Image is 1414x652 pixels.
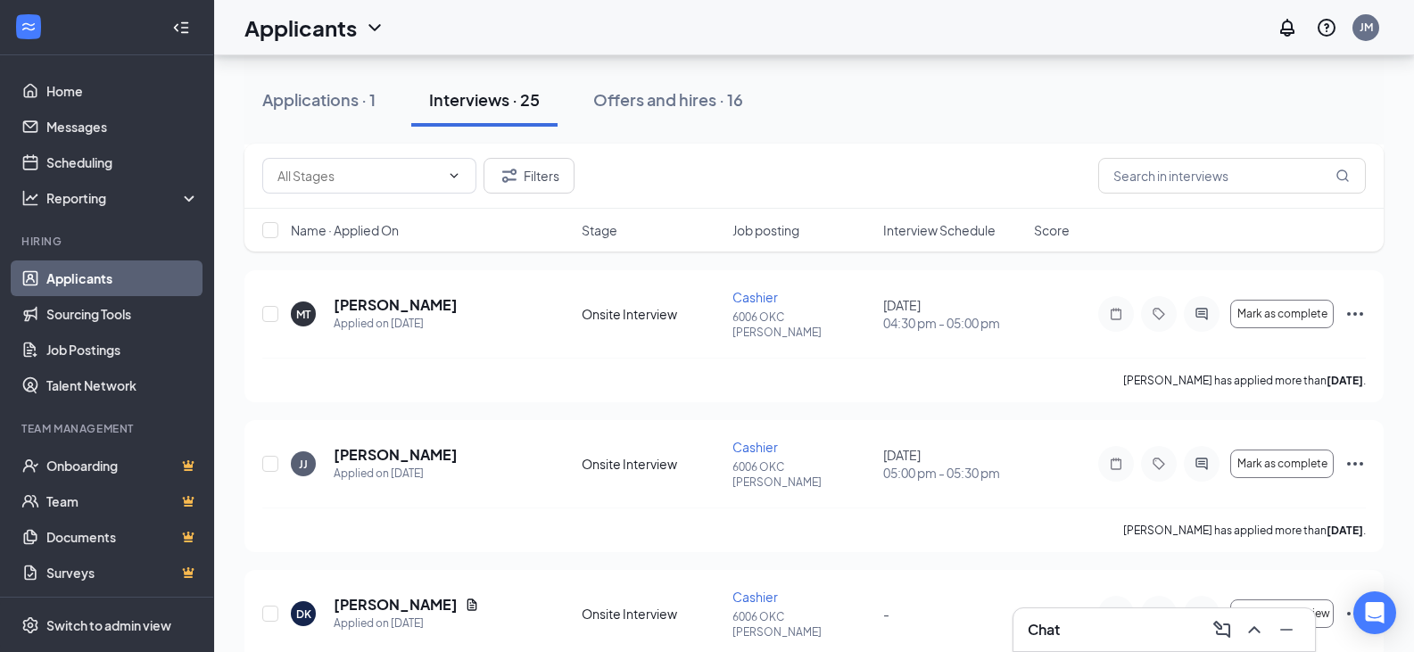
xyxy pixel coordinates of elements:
svg: WorkstreamLogo [20,18,37,36]
div: [DATE] [883,296,1023,332]
a: Talent Network [46,367,199,403]
div: JM [1360,20,1373,35]
p: [PERSON_NAME] has applied more than . [1123,523,1366,538]
a: SurveysCrown [46,555,199,590]
svg: ChevronUp [1244,619,1265,640]
svg: Filter [499,165,520,186]
div: Onsite Interview [582,305,722,323]
span: Mark as complete [1237,458,1327,470]
span: 04:30 pm - 05:00 pm [883,314,1023,332]
a: Job Postings [46,332,199,367]
div: Onsite Interview [582,455,722,473]
div: Switch to admin view [46,616,171,634]
p: 6006 OKC [PERSON_NAME] [732,309,872,340]
div: JJ [299,457,308,472]
div: Team Management [21,421,195,436]
div: Applied on [DATE] [334,615,479,632]
h1: Applicants [244,12,357,43]
b: [DATE] [1327,524,1363,537]
span: - [883,606,889,622]
input: All Stages [277,166,440,186]
input: Search in interviews [1098,158,1366,194]
a: Sourcing Tools [46,296,199,332]
span: Cashier [732,289,778,305]
svg: Note [1105,457,1127,471]
a: Home [46,73,199,109]
button: ChevronUp [1240,615,1269,644]
span: Cashier [732,439,778,455]
div: Applied on [DATE] [334,465,458,483]
svg: Ellipses [1344,603,1366,624]
div: Applications · 1 [262,88,376,111]
svg: ActiveChat [1191,307,1212,321]
svg: Minimize [1276,619,1297,640]
button: Minimize [1272,615,1301,644]
p: [PERSON_NAME] has applied more than . [1123,373,1366,388]
div: Applied on [DATE] [334,315,458,333]
a: Scheduling [46,144,199,180]
svg: Collapse [172,19,190,37]
div: Offers and hires · 16 [593,88,743,111]
svg: Ellipses [1344,303,1366,325]
div: Reporting [46,189,200,207]
svg: Tag [1148,607,1170,621]
p: 6006 OKC [PERSON_NAME] [732,459,872,490]
button: Schedule interview [1230,599,1334,628]
b: [DATE] [1327,374,1363,387]
span: Name · Applied On [291,221,399,239]
button: Mark as complete [1230,300,1334,328]
a: Messages [46,109,199,144]
a: TeamCrown [46,483,199,519]
svg: ComposeMessage [1211,619,1233,640]
svg: Note [1105,307,1127,321]
div: MT [296,307,310,322]
h5: [PERSON_NAME] [334,445,458,465]
div: Hiring [21,234,195,249]
h3: Chat [1028,620,1060,640]
h5: [PERSON_NAME] [334,595,458,615]
svg: Document [465,598,479,612]
span: Mark as complete [1237,308,1327,320]
div: Onsite Interview [582,605,722,623]
div: Interviews · 25 [429,88,540,111]
a: OnboardingCrown [46,448,199,483]
button: ComposeMessage [1208,615,1236,644]
button: Mark as complete [1230,450,1334,478]
svg: QuestionInfo [1316,17,1337,38]
span: Job posting [732,221,799,239]
button: Filter Filters [484,158,575,194]
svg: ChevronDown [447,169,461,183]
svg: ActiveChat [1191,457,1212,471]
a: DocumentsCrown [46,519,199,555]
svg: MagnifyingGlass [1335,169,1350,183]
svg: Settings [21,616,39,634]
div: Open Intercom Messenger [1353,591,1396,634]
div: DK [296,607,311,622]
svg: Tag [1148,307,1170,321]
svg: Ellipses [1344,453,1366,475]
svg: Notifications [1277,17,1298,38]
div: [DATE] [883,446,1023,482]
svg: ChevronDown [364,17,385,38]
span: Score [1034,221,1070,239]
p: 6006 OKC [PERSON_NAME] [732,609,872,640]
span: 05:00 pm - 05:30 pm [883,464,1023,482]
h5: [PERSON_NAME] [334,295,458,315]
span: Interview Schedule [883,221,996,239]
a: Applicants [46,260,199,296]
span: Stage [582,221,617,239]
svg: ActiveChat [1191,607,1212,621]
svg: Tag [1148,457,1170,471]
svg: Analysis [21,189,39,207]
svg: Note [1105,607,1127,621]
span: Cashier [732,589,778,605]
